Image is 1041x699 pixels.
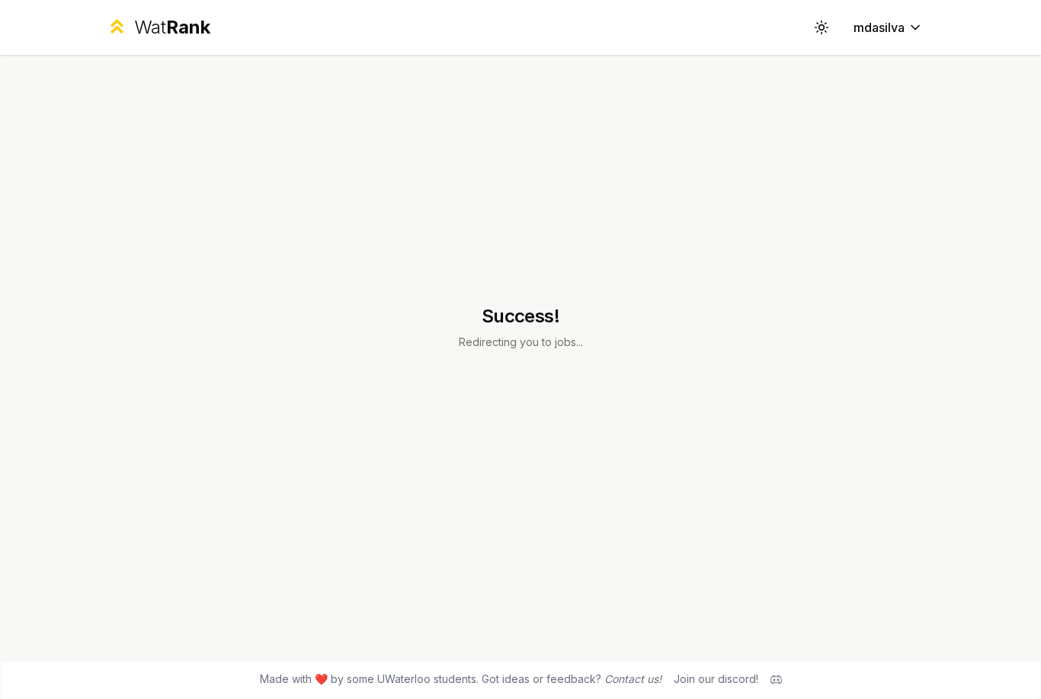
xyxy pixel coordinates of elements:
[854,18,905,37] span: mdasilva
[459,335,583,350] p: Redirecting you to jobs...
[674,672,758,687] div: Join our discord!
[459,304,583,329] h1: Success!
[260,672,661,687] span: Made with ❤️ by some UWaterloo students. Got ideas or feedback?
[166,16,210,38] span: Rank
[106,15,210,40] a: WatRank
[134,15,210,40] div: Wat
[841,14,935,41] button: mdasilva
[604,672,661,685] a: Contact us!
